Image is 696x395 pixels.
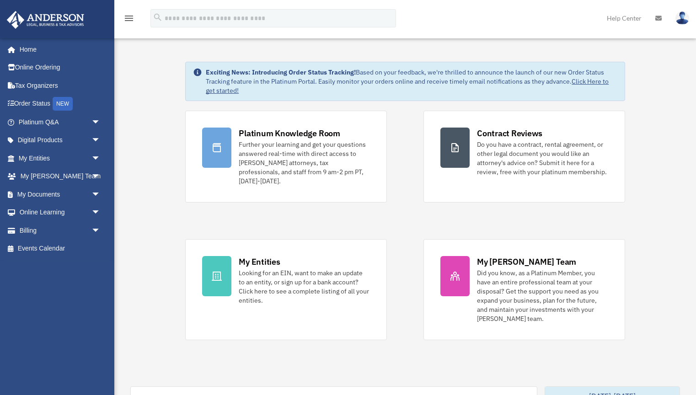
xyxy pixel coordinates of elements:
a: Platinum Knowledge Room Further your learning and get your questions answered real-time with dire... [185,111,387,203]
img: Anderson Advisors Platinum Portal [4,11,87,29]
i: menu [123,13,134,24]
div: Further your learning and get your questions answered real-time with direct access to [PERSON_NAM... [239,140,370,186]
a: Billingarrow_drop_down [6,221,114,240]
span: arrow_drop_down [91,131,110,150]
strong: Exciting News: Introducing Order Status Tracking! [206,68,356,76]
a: Order StatusNEW [6,95,114,113]
a: Tax Organizers [6,76,114,95]
div: Contract Reviews [477,128,542,139]
a: My Entitiesarrow_drop_down [6,149,114,167]
span: arrow_drop_down [91,149,110,168]
div: Do you have a contract, rental agreement, or other legal document you would like an attorney's ad... [477,140,608,176]
a: Digital Productsarrow_drop_down [6,131,114,149]
a: Click Here to get started! [206,77,609,95]
div: NEW [53,97,73,111]
div: Based on your feedback, we're thrilled to announce the launch of our new Order Status Tracking fe... [206,68,617,95]
a: Contract Reviews Do you have a contract, rental agreement, or other legal document you would like... [423,111,625,203]
div: My [PERSON_NAME] Team [477,256,576,267]
div: My Entities [239,256,280,267]
a: Platinum Q&Aarrow_drop_down [6,113,114,131]
div: Did you know, as a Platinum Member, you have an entire professional team at your disposal? Get th... [477,268,608,323]
a: My Entities Looking for an EIN, want to make an update to an entity, or sign up for a bank accoun... [185,239,387,340]
a: Home [6,40,110,59]
a: Online Ordering [6,59,114,77]
img: User Pic [675,11,689,25]
div: Looking for an EIN, want to make an update to an entity, or sign up for a bank account? Click her... [239,268,370,305]
a: My Documentsarrow_drop_down [6,185,114,203]
a: menu [123,16,134,24]
a: Online Learningarrow_drop_down [6,203,114,222]
span: arrow_drop_down [91,203,110,222]
i: search [153,12,163,22]
a: Events Calendar [6,240,114,258]
a: My [PERSON_NAME] Team Did you know, as a Platinum Member, you have an entire professional team at... [423,239,625,340]
span: arrow_drop_down [91,221,110,240]
a: My [PERSON_NAME] Teamarrow_drop_down [6,167,114,186]
div: Platinum Knowledge Room [239,128,340,139]
span: arrow_drop_down [91,185,110,204]
span: arrow_drop_down [91,113,110,132]
span: arrow_drop_down [91,167,110,186]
